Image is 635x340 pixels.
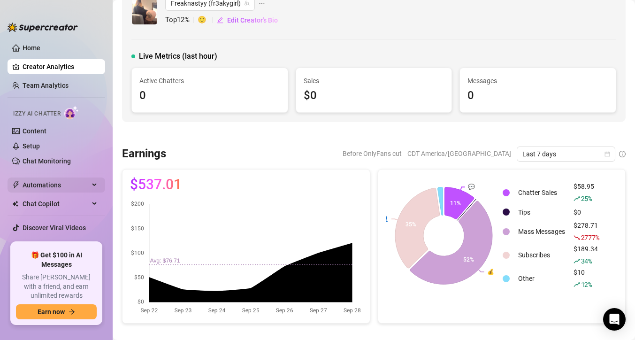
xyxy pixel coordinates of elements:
[522,147,610,161] span: Last 7 days
[244,0,250,6] span: team
[514,244,569,266] td: Subscribes
[23,44,40,52] a: Home
[574,234,580,241] span: fall
[304,87,444,105] div: $0
[581,233,599,242] span: 2777 %
[574,181,599,204] div: $58.95
[64,106,79,119] img: AI Chatter
[69,309,75,315] span: arrow-right
[8,23,78,32] img: logo-BBDzfeDw.svg
[304,76,444,86] span: Sales
[467,183,474,190] text: 💬
[12,181,20,189] span: thunderbolt
[23,196,89,211] span: Chat Copilot
[467,76,608,86] span: Messages
[604,151,610,157] span: calendar
[581,194,592,203] span: 25 %
[574,195,580,202] span: rise
[216,13,278,28] button: Edit Creator's Bio
[139,87,280,105] div: 0
[581,256,592,265] span: 34 %
[581,280,592,289] span: 12 %
[12,201,18,207] img: Chat Copilot
[407,147,511,161] span: CDT America/[GEOGRAPHIC_DATA]
[23,127,46,135] a: Content
[198,15,216,26] span: 🙂
[514,267,569,290] td: Other
[23,157,71,165] a: Chat Monitoring
[227,16,278,24] span: Edit Creator's Bio
[217,17,223,23] span: edit
[139,76,280,86] span: Active Chatters
[13,109,61,118] span: Izzy AI Chatter
[514,181,569,204] td: Chatter Sales
[23,142,40,150] a: Setup
[16,251,97,269] span: 🎁 Get $100 in AI Messages
[122,147,166,162] h3: Earnings
[38,308,65,316] span: Earn now
[467,87,608,105] div: 0
[130,177,182,192] span: $537.01
[16,304,97,319] button: Earn nowarrow-right
[574,267,599,290] div: $10
[23,82,69,89] a: Team Analytics
[23,178,89,193] span: Automations
[514,205,569,219] td: Tips
[603,308,626,331] div: Open Intercom Messenger
[139,51,217,62] span: Live Metrics (last hour)
[619,151,626,157] span: info-circle
[487,268,494,275] text: 💰
[574,207,599,217] div: $0
[165,15,198,26] span: Top 12 %
[514,220,569,243] td: Mass Messages
[574,281,580,288] span: rise
[574,244,599,266] div: $189.34
[16,273,97,301] span: Share [PERSON_NAME] with a friend, and earn unlimited rewards
[343,147,402,161] span: Before OnlyFans cut
[381,215,388,222] text: 👤
[23,59,98,74] a: Creator Analytics
[574,220,599,243] div: $278.71
[23,224,86,232] a: Discover Viral Videos
[574,258,580,264] span: rise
